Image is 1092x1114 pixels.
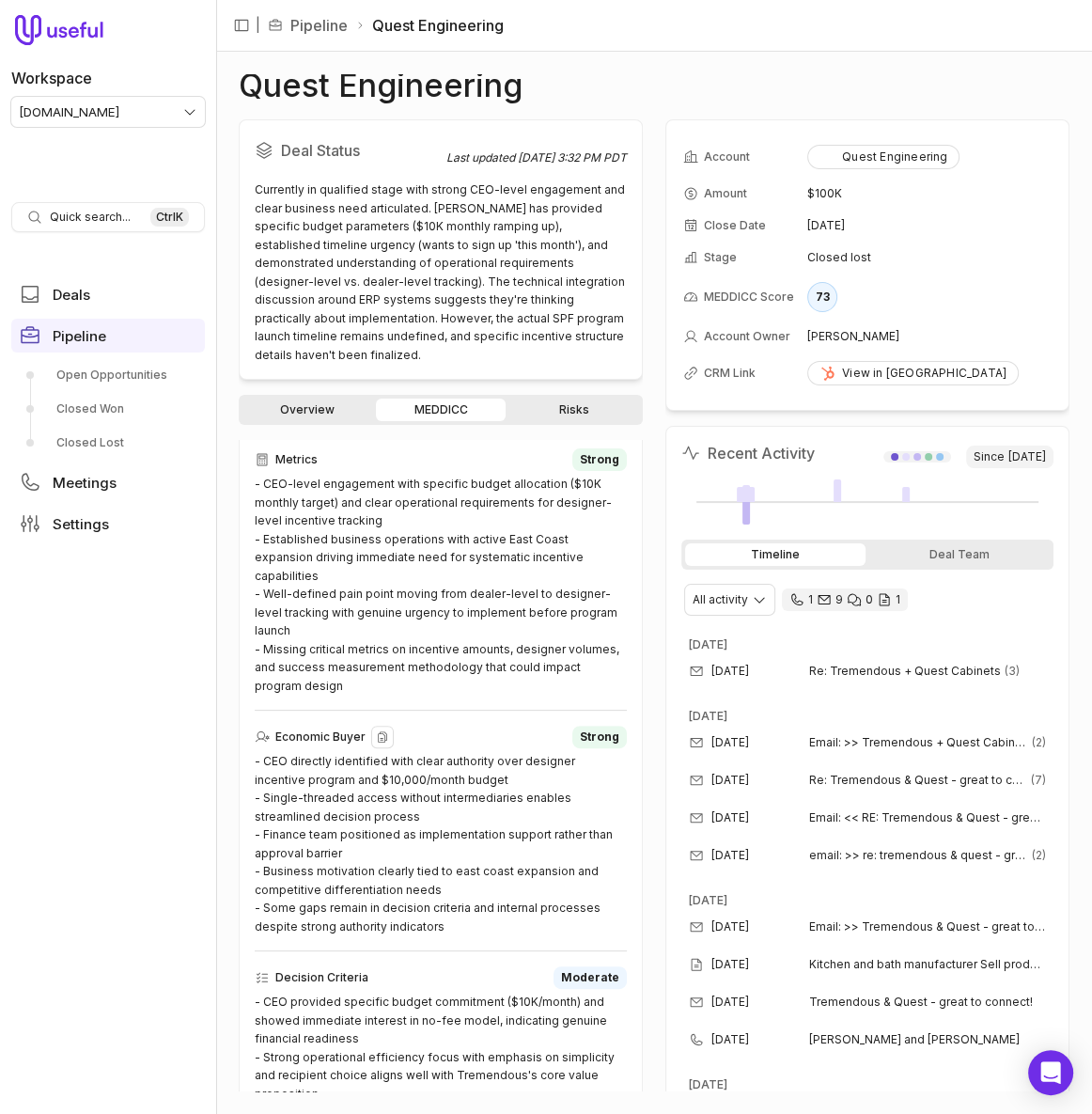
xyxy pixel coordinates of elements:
[242,399,372,421] a: Overview
[11,428,205,458] a: Closed Lost
[704,250,737,265] span: Stage
[809,848,1028,863] span: email: >> re: tremendous & quest - great to connect!
[255,448,627,471] div: Metrics
[239,74,523,97] h1: Quest Engineering
[782,588,908,611] div: 1 call and 9 email threads
[1008,449,1046,464] time: [DATE]
[255,752,627,935] div: - CEO directly identified with clear authority over designer incentive program and $10,000/month ...
[50,210,131,225] span: Quick search...
[376,399,506,421] a: MEDDICC
[53,517,109,531] span: Settings
[819,149,947,165] div: Quest Engineering
[809,810,1046,825] span: Email: << RE: Tremendous & Quest - great to connect!
[355,14,504,37] li: Quest Engineering
[580,452,619,467] span: Strong
[807,243,1052,273] td: Closed lost
[580,730,619,745] span: Strong
[11,319,205,353] a: Pipeline
[1005,664,1020,679] span: 3 emails in thread
[809,664,1001,679] span: Re: Tremendous + Quest Cabinets
[807,322,1052,352] td: [PERSON_NAME]
[711,919,749,934] time: [DATE]
[255,180,627,364] div: Currently in qualified stage with strong CEO-level engagement and clear business need articulated...
[689,893,727,907] time: [DATE]
[11,277,205,311] a: Deals
[711,848,749,863] time: [DATE]
[681,442,815,464] h2: Recent Activity
[255,475,627,695] div: - CEO-level engagement with specific budget allocation ($10K monthly target) and clear operationa...
[704,329,790,344] span: Account Owner
[809,1032,1023,1047] span: [PERSON_NAME] and [PERSON_NAME]
[807,282,837,312] div: 73
[689,637,727,651] time: [DATE]
[807,179,1052,209] td: $100K
[704,290,794,305] span: MEDDICC Score
[227,11,256,39] button: Collapse sidebar
[1032,735,1046,750] span: 2 emails in thread
[711,1032,749,1047] time: [DATE]
[290,14,348,37] a: Pipeline
[11,360,205,458] div: Pipeline submenu
[446,150,627,165] div: Last updated
[1032,848,1046,863] span: 2 emails in thread
[689,709,727,723] time: [DATE]
[809,735,1028,750] span: Email: >> Tremendous + Quest Cabinets
[704,218,766,233] span: Close Date
[711,664,749,679] time: [DATE]
[509,399,639,421] a: Risks
[53,329,106,343] span: Pipeline
[255,135,446,165] h2: Deal Status
[809,773,1027,788] span: Re: Tremendous & Quest - great to connect!
[53,288,90,302] span: Deals
[1028,1050,1073,1095] div: Open Intercom Messenger
[704,149,750,165] span: Account
[711,735,749,750] time: [DATE]
[685,543,866,566] div: Timeline
[255,726,627,748] div: Economic Buyer
[255,966,627,989] div: Decision Criteria
[561,970,619,985] span: Moderate
[809,957,1046,972] span: Kitchen and bath manufacturer Sell products to dealers throughout the country Hired a bunch of in...
[1031,773,1046,788] span: 7 emails in thread
[807,145,959,169] button: Quest Engineering
[689,1077,727,1091] time: [DATE]
[150,208,189,227] kbd: Ctrl K
[809,919,1046,934] span: Email: >> Tremendous & Quest - great to connect!
[11,465,205,499] a: Meetings
[256,14,260,37] span: |
[869,543,1050,566] div: Deal Team
[819,366,1006,381] div: View in [GEOGRAPHIC_DATA]
[53,476,117,490] span: Meetings
[711,957,749,972] time: [DATE]
[711,773,749,788] time: [DATE]
[807,218,845,233] time: [DATE]
[711,995,749,1010] time: [DATE]
[11,67,92,89] label: Workspace
[11,394,205,424] a: Closed Won
[711,810,749,825] time: [DATE]
[966,446,1053,468] span: Since
[807,361,1019,385] a: View in [GEOGRAPHIC_DATA]
[704,186,747,201] span: Amount
[11,360,205,390] a: Open Opportunities
[704,366,756,381] span: CRM Link
[809,995,1033,1010] span: Tremendous & Quest - great to connect!
[518,150,627,165] time: [DATE] 3:32 PM PDT
[11,507,205,541] a: Settings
